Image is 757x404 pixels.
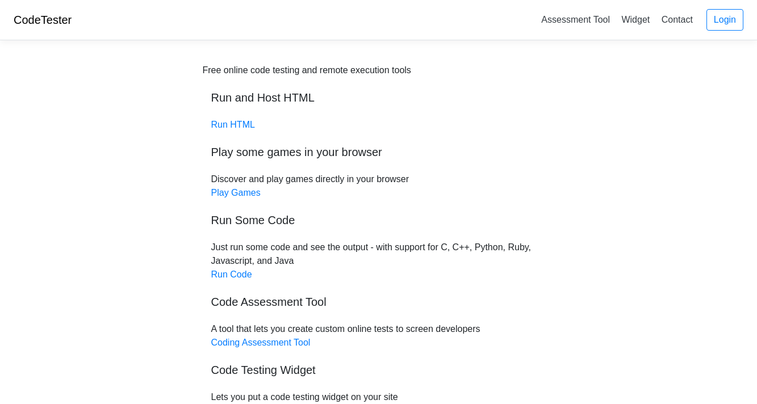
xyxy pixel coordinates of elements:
[211,270,252,279] a: Run Code
[211,338,311,347] a: Coding Assessment Tool
[706,9,743,31] a: Login
[211,145,546,159] h5: Play some games in your browser
[657,10,697,29] a: Contact
[617,10,654,29] a: Widget
[203,64,411,77] div: Free online code testing and remote execution tools
[14,14,72,26] a: CodeTester
[211,120,255,129] a: Run HTML
[211,363,546,377] h5: Code Testing Widget
[211,213,546,227] h5: Run Some Code
[211,91,546,104] h5: Run and Host HTML
[537,10,614,29] a: Assessment Tool
[211,188,261,197] a: Play Games
[211,295,546,309] h5: Code Assessment Tool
